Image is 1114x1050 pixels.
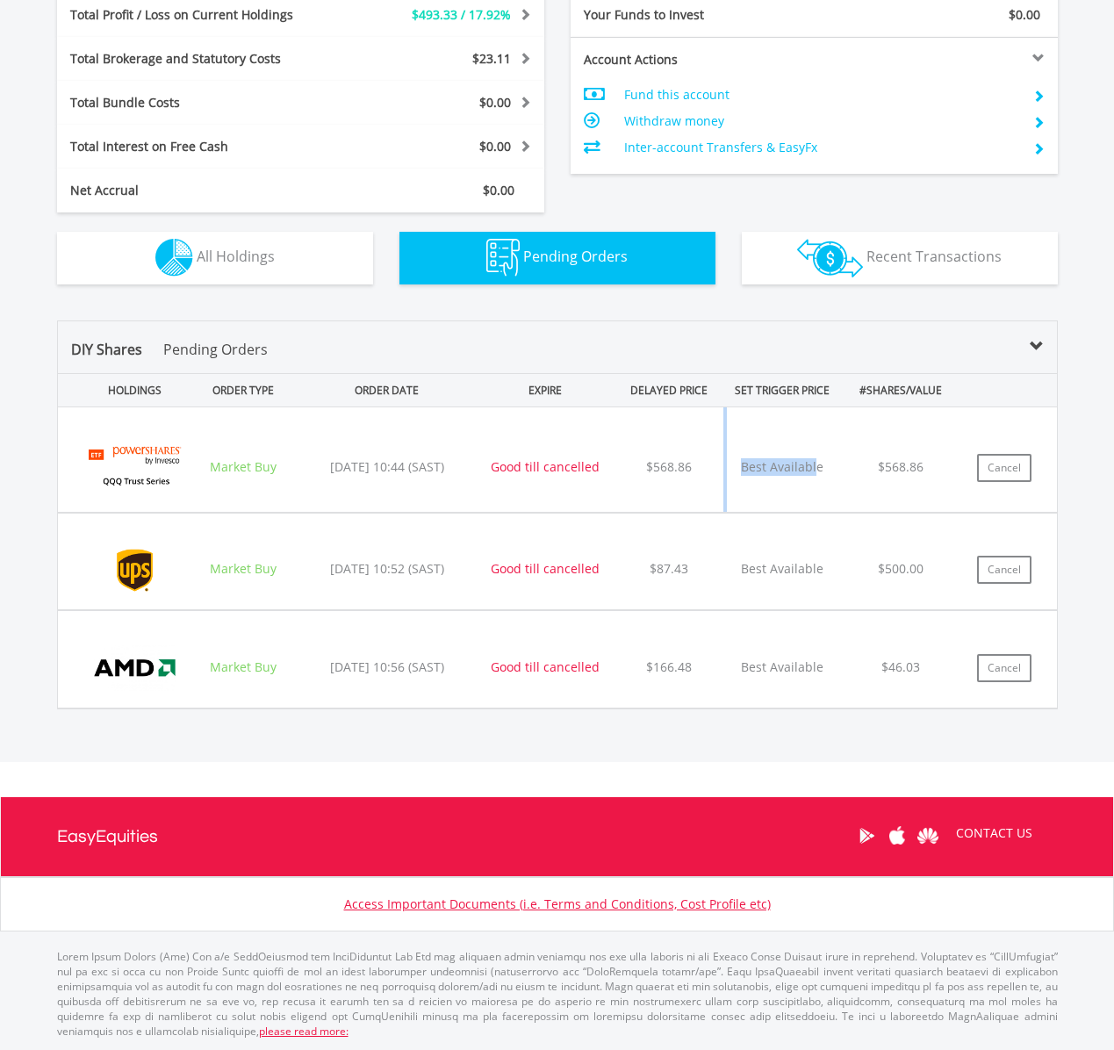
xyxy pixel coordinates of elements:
[523,247,628,266] span: Pending Orders
[399,232,715,284] button: Pending Orders
[480,658,610,676] div: Good till cancelled
[57,6,341,24] div: Total Profit / Loss on Current Holdings
[878,560,924,577] span: $500.00
[840,374,960,406] div: #SHARES/VALUE
[727,458,837,476] p: Best Available
[650,560,688,577] span: $87.43
[852,809,882,863] a: Google Play
[742,232,1058,284] button: Recent Transactions
[881,658,920,675] span: $46.03
[486,239,520,277] img: pending_instructions-wht.png
[57,232,373,284] button: All Holdings
[624,134,1018,161] td: Inter-account Transfers & EasyFx
[483,182,514,198] span: $0.00
[977,654,1031,682] button: Cancel
[259,1024,349,1039] a: please read more:
[297,658,477,676] div: [DATE] 10:56 (SAST)
[70,374,190,406] div: HOLDINGS
[194,374,294,406] div: ORDER TYPE
[646,458,692,475] span: $568.86
[727,658,837,676] p: Best Available
[79,536,190,605] img: EQU.US.UPS.png
[624,108,1018,134] td: Withdraw money
[57,797,158,876] a: EasyEquities
[344,895,771,912] a: Access Important Documents (i.e. Terms and Conditions, Cost Profile etc)
[194,658,294,676] div: Market Buy
[614,374,723,406] div: DELAYED PRICE
[480,560,610,578] div: Good till cancelled
[913,809,944,863] a: Huawei
[624,82,1018,108] td: Fund this account
[194,560,294,578] div: Market Buy
[882,809,913,863] a: Apple
[878,458,924,475] span: $568.86
[194,458,294,476] div: Market Buy
[79,429,190,507] img: EQU.US.QQQ.png
[977,454,1031,482] button: Cancel
[57,138,341,155] div: Total Interest on Free Cash
[866,247,1002,266] span: Recent Transactions
[57,949,1058,1039] p: Lorem Ipsum Dolors (Ame) Con a/e SeddOeiusmod tem InciDiduntut Lab Etd mag aliquaen admin veniamq...
[57,182,341,199] div: Net Accrual
[155,239,193,277] img: holdings-wht.png
[479,138,511,155] span: $0.00
[57,50,341,68] div: Total Brokerage and Statutory Costs
[480,374,610,406] div: EXPIRE
[71,340,142,359] span: DIY Shares
[646,658,692,675] span: $166.48
[727,374,837,406] div: SET TRIGGER PRICE
[297,374,477,406] div: ORDER DATE
[479,94,511,111] span: $0.00
[977,556,1031,584] button: Cancel
[1009,6,1040,23] span: $0.00
[197,247,275,266] span: All Holdings
[412,6,511,23] span: $493.33 / 17.92%
[79,633,190,702] img: EQU.US.AMD.png
[480,458,610,476] div: Good till cancelled
[472,50,511,67] span: $23.11
[944,809,1045,858] a: CONTACT US
[297,458,477,476] div: [DATE] 10:44 (SAST)
[727,560,837,578] p: Best Available
[297,560,477,578] div: [DATE] 10:52 (SAST)
[57,94,341,111] div: Total Bundle Costs
[571,6,815,24] div: Your Funds to Invest
[797,239,863,277] img: transactions-zar-wht.png
[163,339,268,360] p: Pending Orders
[571,51,815,68] div: Account Actions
